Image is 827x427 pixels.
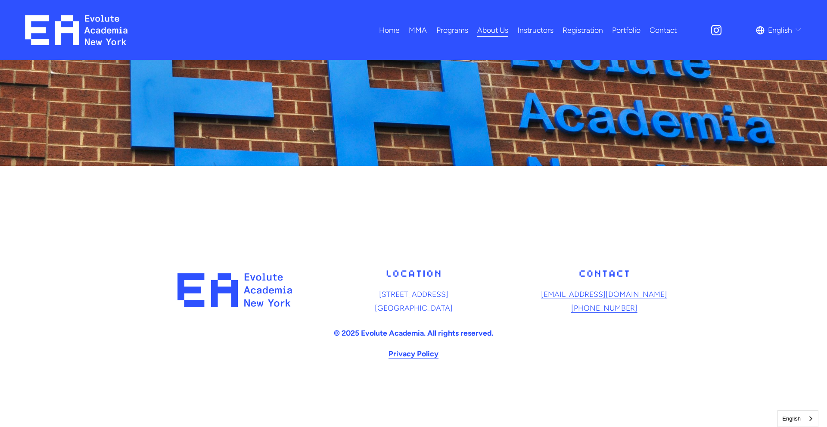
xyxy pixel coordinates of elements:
a: Home [379,22,400,37]
a: Instructors [517,22,553,37]
a: Contact [650,22,677,37]
span: Programs [436,23,468,37]
a: [PHONE_NUMBER] [571,301,637,315]
a: folder dropdown [409,22,427,37]
strong: © 2025 Evolute Academia. All rights reserved. [334,328,493,337]
a: Instagram [710,24,723,37]
a: Portfolio [612,22,640,37]
img: EA [25,15,128,45]
aside: Language selected: English [777,410,818,427]
span: English [768,23,792,37]
a: About Us [477,22,508,37]
a: folder dropdown [436,22,468,37]
a: Privacy Policy [389,347,438,361]
div: language picker [756,22,802,37]
a: Registration [563,22,603,37]
a: English [778,411,818,427]
span: MMA [409,23,427,37]
strong: Privacy Policy [389,349,438,358]
p: [STREET_ADDRESS] [GEOGRAPHIC_DATA] [320,287,507,315]
a: [EMAIL_ADDRESS][DOMAIN_NAME] [541,287,667,301]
